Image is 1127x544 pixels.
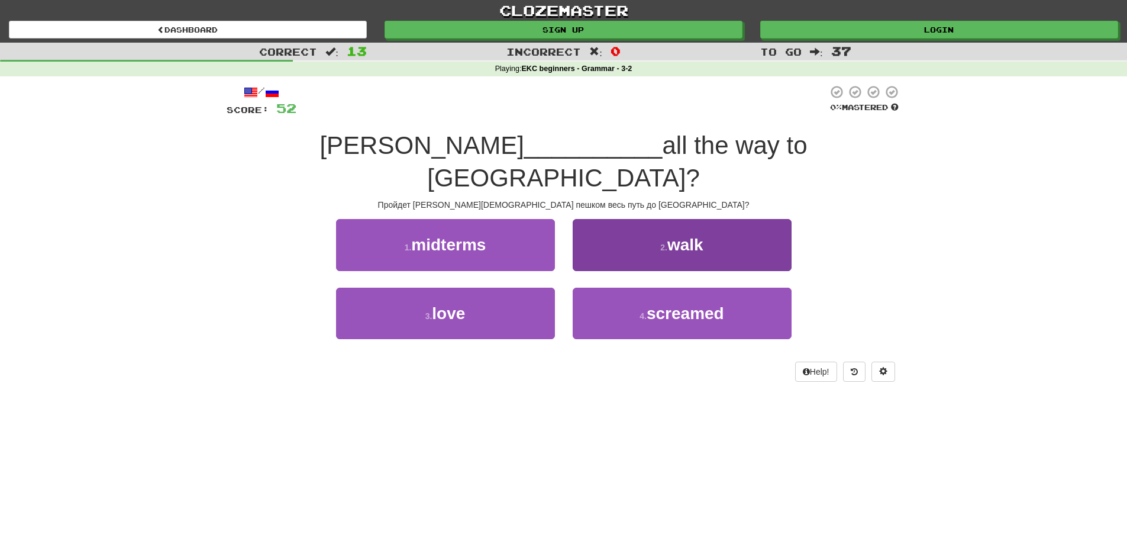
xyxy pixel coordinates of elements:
span: 52 [276,101,296,115]
small: 3 . [425,311,432,321]
button: 3.love [336,288,555,339]
span: midterms [411,236,486,254]
div: / [227,85,296,99]
span: : [325,47,338,57]
span: To go [760,46,802,57]
small: 1 . [405,243,412,252]
span: Correct [259,46,317,57]
button: Help! [795,362,837,382]
span: walk [667,236,703,254]
a: Login [760,21,1118,38]
span: 37 [831,44,851,58]
div: Mastered [828,102,901,113]
span: 13 [347,44,367,58]
strong: EKC beginners - Grammar - 3-2 [521,65,632,73]
span: screamed [647,304,724,323]
span: __________ [524,131,663,159]
span: Incorrect [506,46,581,57]
span: Score: [227,105,269,115]
button: 4.screamed [573,288,792,339]
small: 2 . [660,243,667,252]
span: : [810,47,823,57]
span: 0 % [830,102,842,112]
small: 4 . [640,311,647,321]
span: : [589,47,602,57]
div: Пройдет [PERSON_NAME][DEMOGRAPHIC_DATA] пешком весь путь до [GEOGRAPHIC_DATA]? [227,199,901,211]
span: 0 [611,44,621,58]
span: [PERSON_NAME] [319,131,524,159]
button: 2.walk [573,219,792,271]
a: Dashboard [9,21,367,38]
span: love [432,304,465,323]
button: 1.midterms [336,219,555,271]
a: Sign up [385,21,742,38]
span: all the way to [GEOGRAPHIC_DATA]? [427,131,807,192]
button: Round history (alt+y) [843,362,866,382]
